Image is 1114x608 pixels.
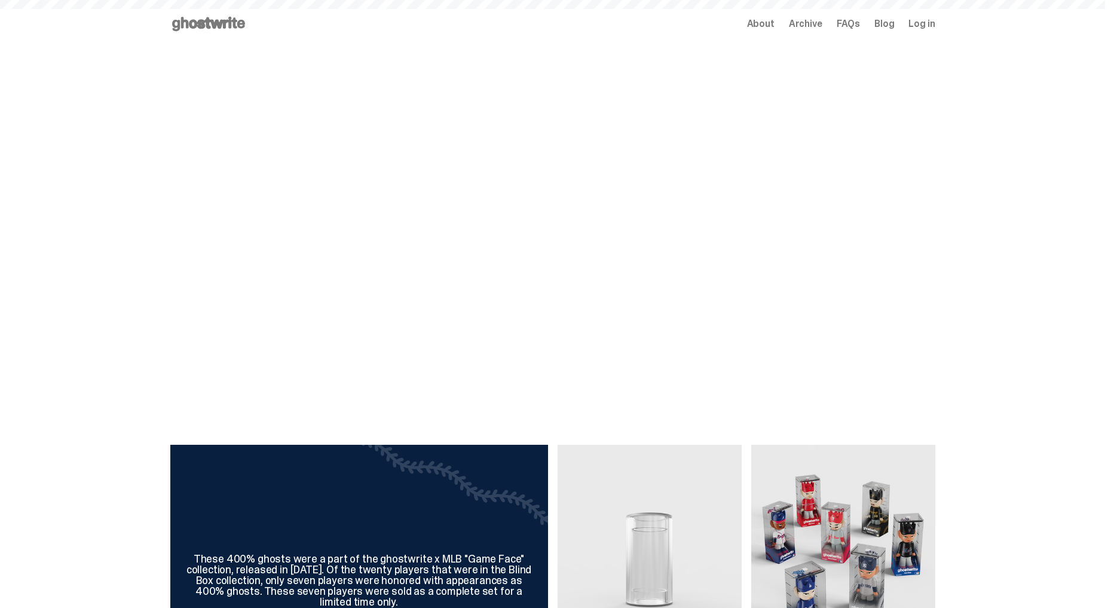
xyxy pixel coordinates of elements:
[747,19,775,29] a: About
[185,554,534,607] div: These 400% ghosts were a part of the ghostwrite x MLB "Game Face" collection, released in [DATE]....
[837,19,860,29] a: FAQs
[789,19,822,29] a: Archive
[874,19,894,29] a: Blog
[908,19,935,29] a: Log in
